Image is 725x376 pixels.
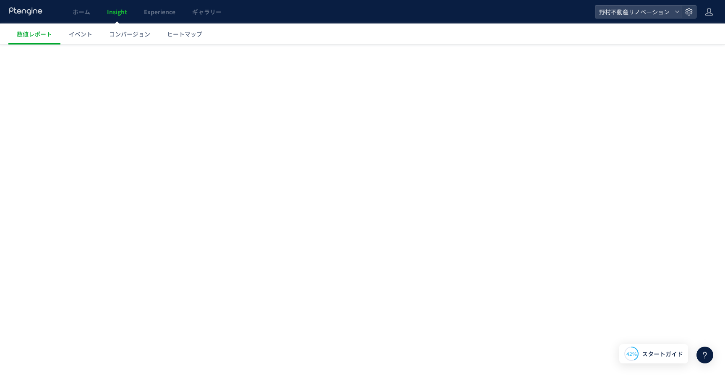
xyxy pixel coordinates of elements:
span: コンバージョン [109,30,150,38]
span: Experience [144,8,175,16]
span: ホーム [73,8,90,16]
span: 野村不動産リノベーション [597,5,671,18]
span: スタートガイド [642,350,683,358]
span: 数値レポート [17,30,52,38]
span: ヒートマップ [167,30,202,38]
span: ギャラリー [192,8,222,16]
span: イベント [69,30,92,38]
span: 42% [626,350,637,357]
span: Insight [107,8,127,16]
